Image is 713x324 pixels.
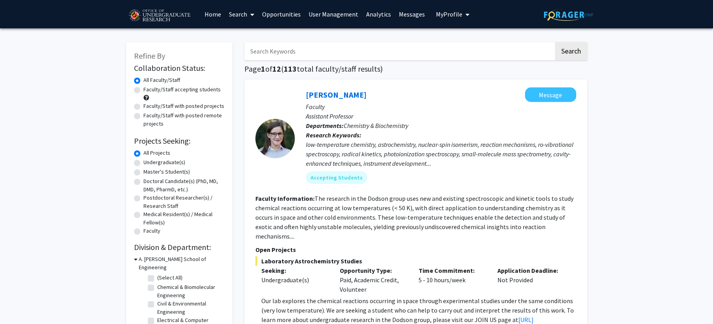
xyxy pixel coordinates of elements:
[419,266,486,275] p: Time Commitment:
[134,136,225,146] h2: Projects Seeking:
[491,266,570,294] div: Not Provided
[143,111,225,128] label: Faculty/Staff with posted remote projects
[139,255,225,272] h3: A. [PERSON_NAME] School of Engineering
[143,227,160,235] label: Faculty
[244,42,554,60] input: Search Keywords
[143,168,190,176] label: Master's Student(s)
[157,283,223,300] label: Chemical & Biomolecular Engineering
[143,85,221,94] label: Faculty/Staff accepting students
[258,0,305,28] a: Opportunities
[284,64,297,74] span: 113
[305,0,362,28] a: User Management
[261,275,328,285] div: Undergraduate(s)
[306,111,576,121] p: Assistant Professor
[344,122,408,130] span: Chemistry & Biochemistry
[134,51,165,61] span: Refine By
[157,274,182,282] label: (Select All)
[143,177,225,194] label: Doctoral Candidate(s) (PhD, MD, DMD, PharmD, etc.)
[395,0,429,28] a: Messages
[143,194,225,210] label: Postdoctoral Researcher(s) / Research Staff
[201,0,225,28] a: Home
[255,256,576,266] span: Laboratory Astrochemistry Studies
[126,6,193,26] img: University of Maryland Logo
[225,0,258,28] a: Search
[255,194,315,202] b: Faculty Information:
[340,266,407,275] p: Opportunity Type:
[544,9,593,21] img: ForagerOne Logo
[272,64,281,74] span: 12
[143,210,225,227] label: Medical Resident(s) / Medical Fellow(s)
[555,42,587,60] button: Search
[143,149,170,157] label: All Projects
[143,102,224,110] label: Faculty/Staff with posted projects
[244,64,587,74] h1: Page of ( total faculty/staff results)
[6,289,34,318] iframe: Chat
[306,122,344,130] b: Departments:
[143,76,180,84] label: All Faculty/Staff
[362,0,395,28] a: Analytics
[413,266,491,294] div: 5 - 10 hours/week
[261,64,265,74] span: 1
[334,266,413,294] div: Paid, Academic Credit, Volunteer
[134,63,225,73] h2: Collaboration Status:
[255,245,576,254] p: Open Projects
[261,266,328,275] p: Seeking:
[134,243,225,252] h2: Division & Department:
[306,131,361,139] b: Research Keywords:
[157,300,223,316] label: Civil & Environmental Engineering
[255,194,573,240] fg-read-more: The research in the Dodson group uses new and existing spectroscopic and kinetic tools to study c...
[306,90,367,100] a: [PERSON_NAME]
[306,102,576,111] p: Faculty
[306,140,576,168] div: low-temperature chemistry, astrochemistry, nuclear-spin isomerism, reaction mechanisms, ro-vibrat...
[525,87,576,102] button: Message Leah Dodson
[497,266,564,275] p: Application Deadline:
[143,158,185,167] label: Undergraduate(s)
[436,10,462,18] span: My Profile
[306,171,367,184] mat-chip: Accepting Students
